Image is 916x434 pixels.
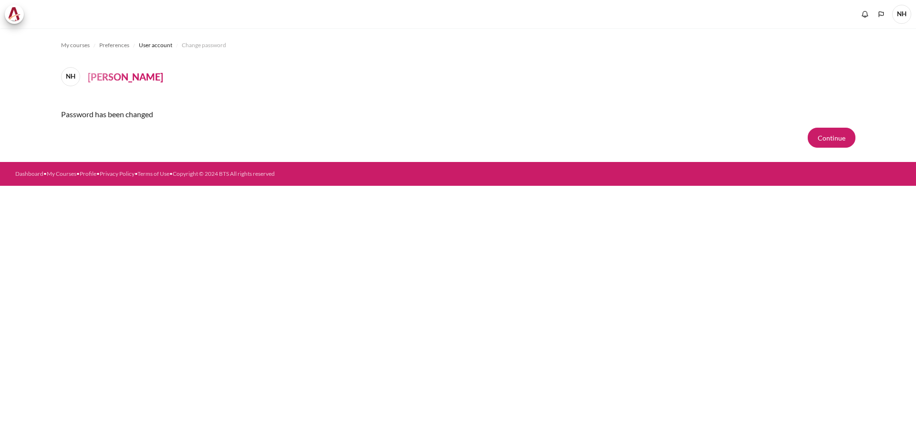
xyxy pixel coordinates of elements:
a: My Courses [47,170,76,177]
div: • • • • • [15,170,513,178]
button: Continue [808,128,855,148]
span: My courses [61,41,90,50]
span: NH [892,5,911,24]
div: Show notification window with no new notifications [858,7,872,21]
a: Terms of Use [137,170,169,177]
span: Preferences [99,41,129,50]
span: Change password [182,41,226,50]
a: User menu [892,5,911,24]
span: NH [61,67,80,86]
a: Profile [80,170,96,177]
a: Copyright © 2024 BTS All rights reserved [173,170,275,177]
a: Architeck Architeck [5,5,29,24]
a: Privacy Policy [100,170,135,177]
a: NH [61,67,84,86]
button: Languages [874,7,888,21]
a: Dashboard [15,170,43,177]
a: My courses [61,40,90,51]
img: Architeck [8,7,21,21]
nav: Navigation bar [61,38,855,53]
h4: [PERSON_NAME] [88,70,163,84]
a: Change password [182,40,226,51]
span: User account [139,41,172,50]
div: Password has been changed [61,101,855,128]
a: Preferences [99,40,129,51]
